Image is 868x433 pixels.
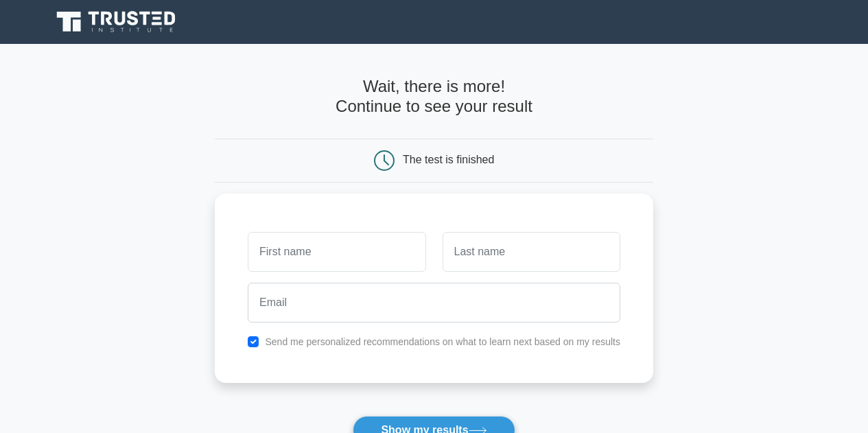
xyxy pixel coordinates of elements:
[443,232,620,272] input: Last name
[403,154,494,165] div: The test is finished
[215,77,653,117] h4: Wait, there is more! Continue to see your result
[265,336,620,347] label: Send me personalized recommendations on what to learn next based on my results
[248,283,620,323] input: Email
[248,232,425,272] input: First name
